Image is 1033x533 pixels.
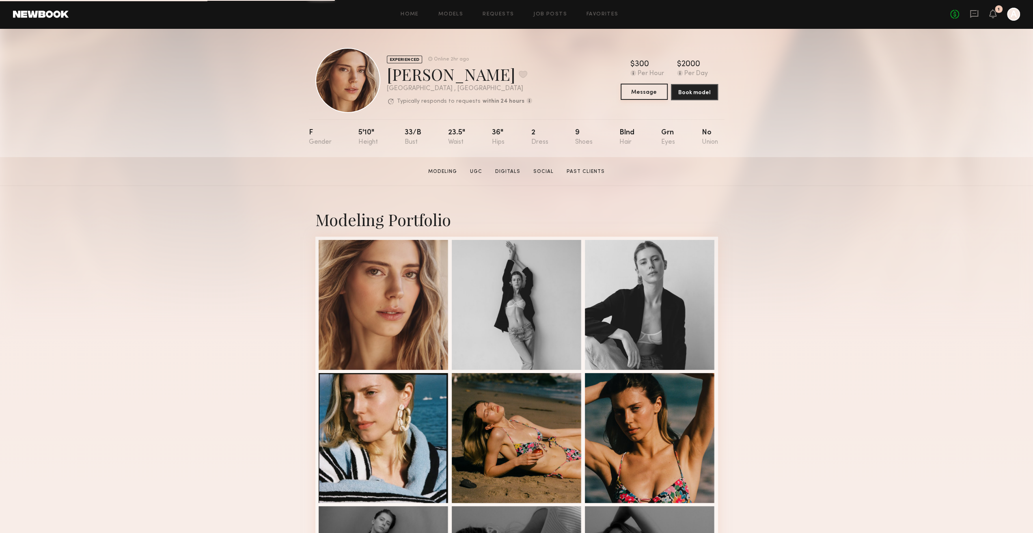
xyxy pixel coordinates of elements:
button: Message [621,84,668,100]
a: Past Clients [563,168,608,175]
div: Per Hour [638,70,664,78]
div: 2 [531,129,548,146]
a: Home [401,12,419,17]
a: Favorites [587,12,619,17]
div: 33/b [405,129,421,146]
div: 36" [492,129,505,146]
div: $ [677,60,681,69]
a: A [1007,8,1020,21]
p: Typically responds to requests [397,99,481,104]
div: Modeling Portfolio [315,209,718,230]
a: Digitals [492,168,524,175]
div: $ [630,60,635,69]
div: 1 [998,7,1000,12]
div: Blnd [619,129,634,146]
div: [PERSON_NAME] [387,63,532,85]
a: Job Posts [533,12,567,17]
div: 9 [575,129,593,146]
div: Grn [661,129,675,146]
div: 2000 [681,60,700,69]
a: Modeling [425,168,460,175]
div: [GEOGRAPHIC_DATA] , [GEOGRAPHIC_DATA] [387,85,532,92]
a: UGC [467,168,485,175]
b: within 24 hours [483,99,524,104]
a: Models [438,12,463,17]
div: Online 2hr ago [434,57,469,62]
div: Per Day [684,70,708,78]
div: 5'10" [358,129,378,146]
div: 300 [635,60,649,69]
button: Book model [671,84,718,100]
div: F [309,129,332,146]
div: 23.5" [448,129,465,146]
a: Social [530,168,557,175]
div: EXPERIENCED [387,56,422,63]
div: No [702,129,718,146]
a: Requests [483,12,514,17]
